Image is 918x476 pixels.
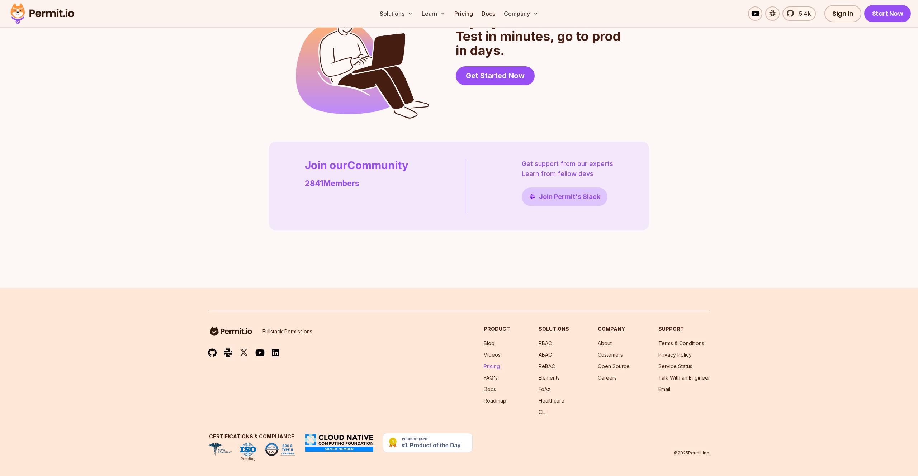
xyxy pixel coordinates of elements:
a: Sign In [824,5,861,22]
h3: Product [484,325,510,333]
a: Docs [484,386,496,392]
button: Learn [419,6,449,21]
img: github [208,348,217,357]
img: ISO [240,443,256,456]
p: Fullstack Permissions [262,328,312,335]
a: CLI [539,409,546,415]
a: Terms & Conditions [658,340,704,346]
a: Roadmap [484,398,506,404]
h3: Solutions [539,325,569,333]
a: Get Started Now [456,66,535,85]
a: RBAC [539,340,552,346]
a: ReBAC [539,363,555,369]
button: Solutions [377,6,416,21]
img: HIPAA [208,443,232,456]
a: Talk With an Engineer [658,375,710,381]
a: Healthcare [539,398,564,404]
a: 5.4k [782,6,816,21]
a: FoAz [539,386,550,392]
button: Company [501,6,541,21]
p: Get support from our experts Learn from fellow devs [522,159,613,179]
p: © 2025 Permit Inc. [674,450,710,456]
a: Customers [598,352,623,358]
a: Videos [484,352,501,358]
a: Open Source [598,363,630,369]
a: Docs [479,6,498,21]
p: 2841 Members [305,177,408,189]
a: Join Permit's Slack [522,187,607,206]
h2: Try it yourself. It's free. Test in minutes, go to prod in days. [456,15,622,58]
h2: Join our Community [305,159,408,172]
a: Pricing [484,363,500,369]
img: slack [224,348,232,357]
a: Email [658,386,670,392]
a: FAQ's [484,375,498,381]
h3: Certifications & Compliance [208,433,295,440]
a: Pricing [451,6,476,21]
img: linkedin [272,349,279,357]
a: About [598,340,612,346]
h3: Support [658,325,710,333]
a: Service Status [658,363,692,369]
a: ABAC [539,352,552,358]
h3: Company [598,325,630,333]
img: twitter [240,348,248,357]
img: logo [208,325,254,337]
img: Permit.io - Never build permissions again | Product Hunt [383,433,473,452]
img: Permit logo [7,1,77,26]
a: Blog [484,340,495,346]
a: Careers [598,375,617,381]
img: youtube [255,348,265,357]
span: 5.4k [795,9,811,18]
img: SOC [265,443,295,456]
span: Get Started Now [466,71,525,81]
a: Privacy Policy [658,352,692,358]
div: Pending [241,456,256,462]
a: Start Now [864,5,911,22]
a: Elements [539,375,560,381]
